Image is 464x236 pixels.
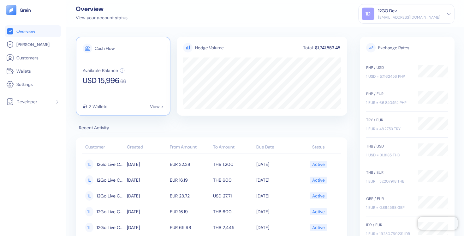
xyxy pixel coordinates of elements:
a: [PERSON_NAME] [6,41,60,48]
div: 1L [85,223,93,232]
div: 1 EUR = 48.2753 TRY [366,126,412,132]
button: Available Balance [83,68,125,73]
div: View > [150,104,164,109]
span: [PERSON_NAME] [16,41,50,48]
td: EUR 16.19 [168,172,211,188]
td: [DATE] [125,188,169,204]
div: Overview [76,6,128,12]
div: Available Balance [83,68,118,73]
td: [DATE] [255,204,298,220]
td: USD 27.71 [211,188,255,204]
div: 1L [85,175,93,185]
div: Active [312,175,325,185]
td: [DATE] [255,156,298,172]
div: 2 Wallets [89,104,107,109]
div: Active [312,159,325,170]
td: [DATE] [255,172,298,188]
div: Status [299,144,338,150]
div: Active [312,206,325,217]
img: logo-tablet-V2.svg [6,5,16,15]
span: Exchange Rates [366,43,448,52]
td: THB 2,445 [211,220,255,235]
div: THB / EUR [366,170,412,175]
span: Developer [16,99,37,105]
span: Recent Activity [76,124,347,131]
td: THB 1,200 [211,156,255,172]
th: From Amount [168,141,211,154]
div: THB / USD [366,143,412,149]
span: 12Go Live Customer [97,206,124,217]
a: Overview [6,27,60,35]
span: 12Go Live Customer [97,222,124,233]
td: [DATE] [125,204,169,220]
span: Wallets [16,68,31,74]
td: EUR 23.72 [168,188,211,204]
iframe: Chatra live chat [418,217,458,230]
span: . 66 [119,79,126,84]
th: To Amount [211,141,255,154]
div: 12GO Dev [378,8,397,14]
td: [DATE] [125,220,169,235]
a: Customers [6,54,60,62]
th: Created [125,141,169,154]
td: [DATE] [125,172,169,188]
a: Settings [6,81,60,88]
div: 1L [85,160,93,169]
div: 1 EUR = 66.840452 PHP [366,100,412,106]
span: Settings [16,81,33,88]
div: IDR / EUR [366,222,412,228]
td: [DATE] [125,156,169,172]
td: EUR 32.38 [168,156,211,172]
th: Due Date [255,141,298,154]
div: Cash Flow [95,46,115,51]
div: View your account status [76,15,128,21]
div: 1 EUR = 0.864598 GBP [366,205,412,210]
td: [DATE] [255,188,298,204]
div: 1 USD = 57.162456 PHP [366,74,412,79]
div: Active [312,191,325,201]
th: Customer [82,141,125,154]
span: USD 15,996 [83,77,119,84]
div: 1 USD = 31.8185 THB [366,152,412,158]
div: 1 EUR = 37.207918 THB [366,179,412,184]
span: Customers [16,55,39,61]
td: [DATE] [255,220,298,235]
div: GBP / EUR [366,196,412,202]
img: logo [20,8,31,12]
span: 12Go Live Customer [97,175,124,185]
div: Active [312,222,325,233]
span: 12Go Live Customer [97,191,124,201]
div: [EMAIL_ADDRESS][DOMAIN_NAME] [378,15,440,20]
div: PHP / EUR [366,91,412,97]
div: Total: [302,45,314,50]
div: 1L [85,207,93,216]
td: THB 600 [211,204,255,220]
div: PHP / USD [366,65,412,70]
a: Wallets [6,67,60,75]
div: Hedge Volume [195,45,224,51]
span: Overview [16,28,35,34]
div: 1D [362,8,374,20]
td: EUR 16.19 [168,204,211,220]
td: THB 600 [211,172,255,188]
td: EUR 65.98 [168,220,211,235]
div: 1L [85,191,93,201]
div: $1,741,553.45 [314,45,341,50]
div: TRY / EUR [366,117,412,123]
span: 12Go Live Customer [97,159,124,170]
